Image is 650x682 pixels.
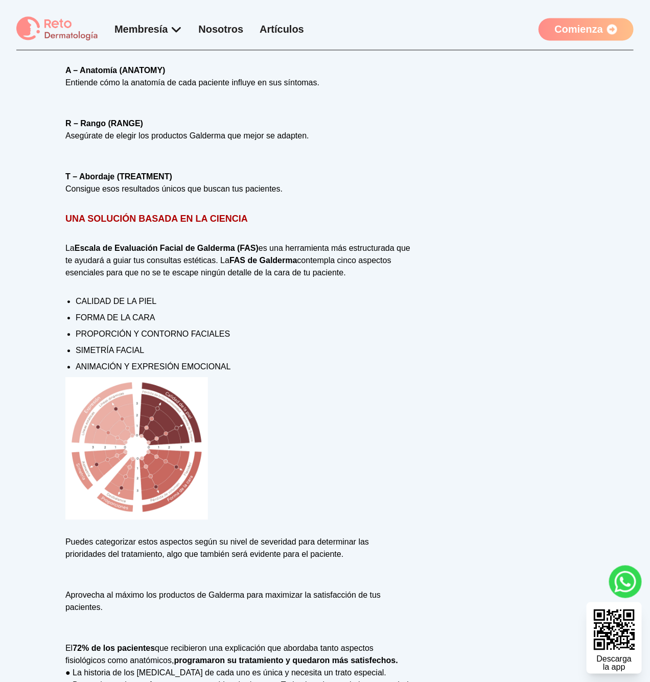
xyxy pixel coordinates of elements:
[76,312,411,324] li: FORMA DE LA CARA
[76,295,411,308] li: CALIDAD DE LA PIEL
[65,66,166,75] strong: A – Anatomía (ANATOMY)
[73,644,155,652] strong: 72% de los pacientes
[76,328,411,340] li: PROPORCIÓN Y CONTORNO FACIALES
[65,214,248,224] strong: UNA SOLUCIÓN BASADA EN LA CIENCIA
[16,16,98,41] img: logo Reto dermatología
[65,242,411,279] p: La es una herramienta más estructurada que te ayudará a guiar tus consultas estéticas. La contemp...
[174,656,398,665] strong: programaron su tratamiento y quedaron más satisfechos.
[65,52,411,89] p: Entiende cómo la anatomía de cada paciente influye en sus síntomas.
[65,577,411,614] p: Aprovecha al máximo los productos de Galderma para maximizar la satisfacción de tus pacientes.
[65,536,411,560] p: Puedes categorizar estos aspectos según su nivel de severidad para determinar las prioridades del...
[65,172,172,181] strong: T – Abordaje (TREATMENT)
[65,119,143,128] strong: R – Rango (RANGE)
[114,22,182,36] div: Membresía
[65,158,411,195] p: Consigue esos resultados únicos que buscan tus pacientes.
[199,23,244,35] a: Nosotros
[229,256,297,265] strong: FAS de Galderma
[260,23,304,35] a: Artículos
[539,18,634,40] a: Comienza
[76,344,411,357] li: SIMETRÍA FACIAL
[75,244,259,252] strong: Escala de Evaluación Facial de Galderma (FAS)
[76,361,411,373] li: ANIMACIÓN Y EXPRESIÓN EMOCIONAL
[597,655,632,672] div: Descarga la app
[609,566,642,598] a: whatsapp button
[65,105,411,142] p: Asegúrate de elegir los productos Galderma que mejor se adapten.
